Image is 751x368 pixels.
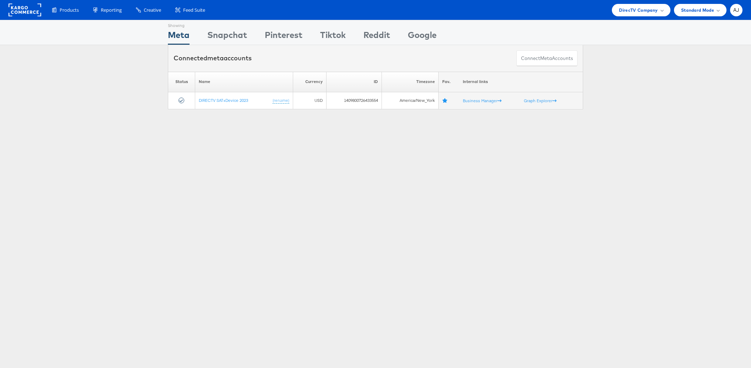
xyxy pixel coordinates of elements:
th: Status [168,72,195,92]
span: Feed Suite [183,7,205,13]
td: America/New_York [382,92,438,109]
div: Showing [168,20,190,29]
th: ID [326,72,382,92]
a: (rename) [273,97,289,103]
div: Reddit [363,29,390,45]
span: DirecTV Company [619,6,658,14]
a: DIRECTV SAT+Device 2023 [199,97,248,103]
th: Currency [293,72,326,92]
a: Business Manager [463,98,501,103]
span: Reporting [101,7,122,13]
td: USD [293,92,326,109]
span: meta [540,55,552,62]
span: meta [207,54,224,62]
span: AJ [733,8,739,12]
td: 1409800726433554 [326,92,382,109]
span: Products [60,7,79,13]
th: Name [195,72,293,92]
div: Pinterest [265,29,302,45]
div: Tiktok [320,29,346,45]
span: Standard Mode [681,6,714,14]
div: Snapchat [207,29,247,45]
a: Graph Explorer [524,98,557,103]
div: Google [408,29,437,45]
button: ConnectmetaAccounts [516,50,577,66]
span: Creative [144,7,161,13]
div: Connected accounts [174,54,252,63]
th: Timezone [382,72,438,92]
div: Meta [168,29,190,45]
